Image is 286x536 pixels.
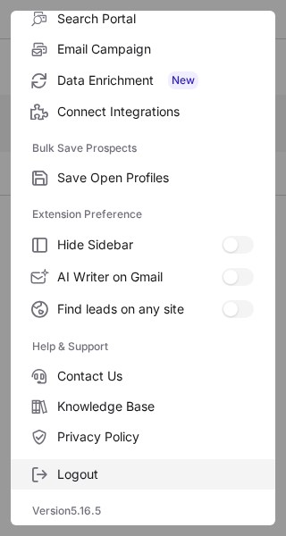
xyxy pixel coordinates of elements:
[11,293,275,325] label: Find leads on any site
[11,4,275,34] label: Search Portal
[57,41,254,57] span: Email Campaign
[11,229,275,261] label: Hide Sidebar
[32,134,254,163] label: Bulk Save Prospects
[57,269,222,285] span: AI Writer on Gmail
[32,200,254,229] label: Extension Preference
[11,361,275,391] label: Contact Us
[57,71,254,89] span: Data Enrichment
[11,422,275,452] label: Privacy Policy
[57,398,254,415] span: Knowledge Base
[57,11,254,27] span: Search Portal
[11,459,275,490] label: Logout
[11,497,275,525] div: Version 5.16.5
[11,163,275,193] label: Save Open Profiles
[11,64,275,96] label: Data Enrichment New
[57,237,222,253] span: Hide Sidebar
[32,332,254,361] label: Help & Support
[11,34,275,64] label: Email Campaign
[57,104,254,120] span: Connect Integrations
[57,170,254,186] span: Save Open Profiles
[11,96,275,127] label: Connect Integrations
[11,261,275,293] label: AI Writer on Gmail
[168,71,198,89] span: New
[11,391,275,422] label: Knowledge Base
[57,368,254,384] span: Contact Us
[57,301,222,317] span: Find leads on any site
[57,466,254,482] span: Logout
[57,429,254,445] span: Privacy Policy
